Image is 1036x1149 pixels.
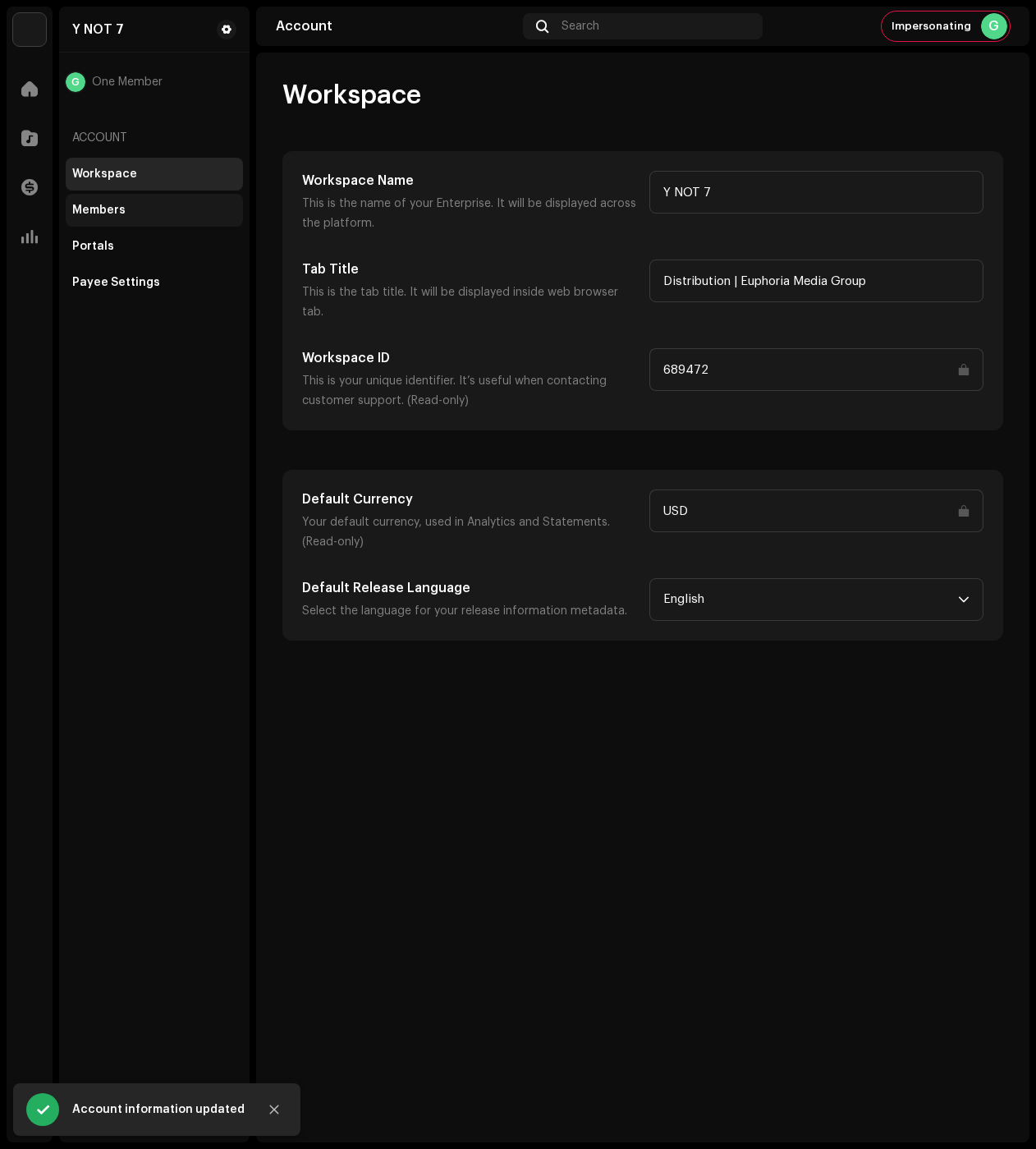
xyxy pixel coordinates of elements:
[302,283,636,322] p: This is the tab title. It will be displayed inside web browser tab.
[66,266,243,299] re-m-nav-item: Payee Settings
[72,168,137,181] div: Workspace
[649,348,983,391] input: Type something...
[958,579,970,620] div: dropdown trigger
[66,194,243,227] re-m-nav-item: Members
[562,20,599,33] span: Search
[72,240,114,253] div: Portals
[302,489,636,509] h5: Default Currency
[981,13,1007,39] div: G
[663,579,958,620] span: English
[302,578,636,598] h5: Default Release Language
[282,79,421,112] span: Workspace
[302,194,636,233] p: This is the name of your Enterprise. It will be displayed across the platform.
[72,276,160,289] div: Payee Settings
[302,171,636,191] h5: Workspace Name
[302,601,636,621] p: Select the language for your release information metadata.
[302,260,636,279] h5: Tab Title
[649,489,983,532] input: Type something...
[649,260,983,302] input: Type something...
[302,371,636,411] p: This is your unique identifier. It’s useful when contacting customer support. (Read-only)
[66,158,243,191] re-m-nav-item: Workspace
[72,204,126,217] div: Members
[72,23,124,36] div: Y NOT 7
[66,230,243,263] re-m-nav-item: Portals
[302,512,636,552] p: Your default currency, used in Analytics and Statements. (Read-only)
[892,20,971,33] span: Impersonating
[258,1093,291,1126] button: Close
[13,13,46,46] img: de0d2825-999c-4937-b35a-9adca56ee094
[66,72,85,92] div: G
[66,118,243,158] re-a-nav-header: Account
[302,348,636,368] h5: Workspace ID
[276,20,516,33] div: Account
[92,76,163,89] span: One Member
[72,1100,245,1119] div: Account information updated
[649,171,983,214] input: Type something...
